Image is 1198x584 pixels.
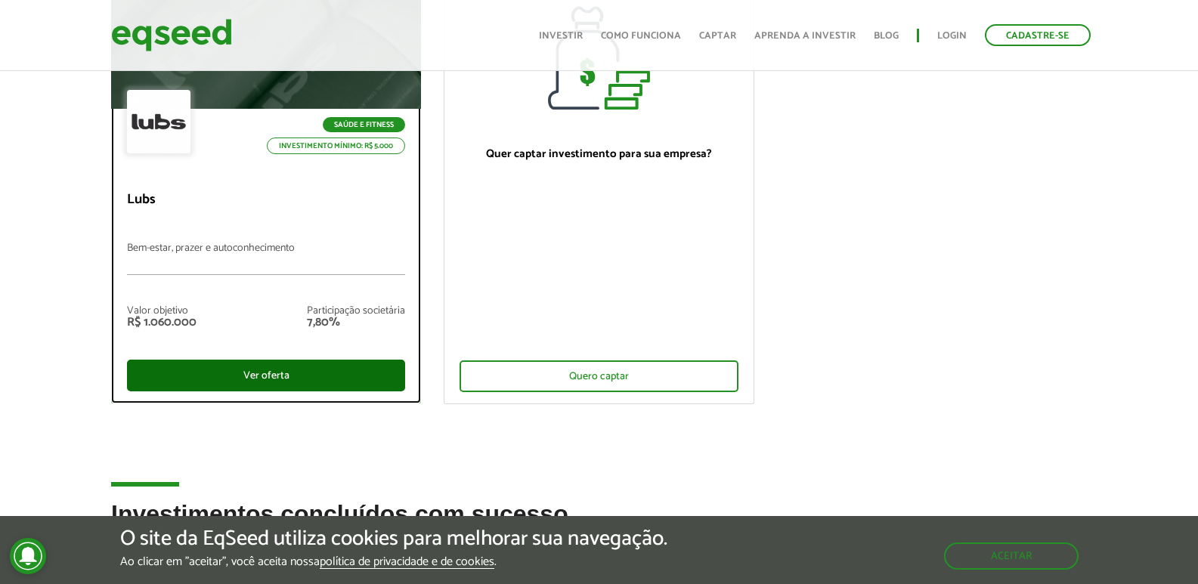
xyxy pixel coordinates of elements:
[985,24,1091,46] a: Cadastre-se
[307,306,405,317] div: Participação societária
[111,15,232,55] img: EqSeed
[944,542,1079,570] button: Aceitar
[460,147,738,161] p: Quer captar investimento para sua empresa?
[127,243,405,275] p: Bem-estar, prazer e autoconhecimento
[127,360,405,391] div: Ver oferta
[111,501,1087,550] h2: Investimentos concluídos com sucesso
[120,555,667,569] p: Ao clicar em "aceitar", você aceita nossa .
[601,31,681,41] a: Como funciona
[937,31,967,41] a: Login
[699,31,736,41] a: Captar
[267,138,405,154] p: Investimento mínimo: R$ 5.000
[127,306,197,317] div: Valor objetivo
[539,31,583,41] a: Investir
[127,192,405,209] p: Lubs
[127,317,197,329] div: R$ 1.060.000
[874,31,899,41] a: Blog
[460,360,738,392] div: Quero captar
[120,527,667,551] h5: O site da EqSeed utiliza cookies para melhorar sua navegação.
[307,317,405,329] div: 7,80%
[323,117,405,132] p: Saúde e Fitness
[320,556,494,569] a: política de privacidade e de cookies
[754,31,856,41] a: Aprenda a investir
